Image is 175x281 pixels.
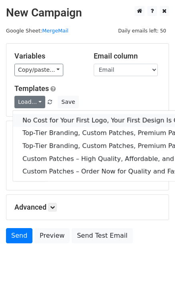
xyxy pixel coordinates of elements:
[34,228,70,243] a: Preview
[6,6,169,20] h2: New Campaign
[6,28,68,34] small: Google Sheet:
[14,84,49,93] a: Templates
[94,52,161,61] h5: Email column
[58,96,78,108] button: Save
[14,64,63,76] a: Copy/paste...
[14,203,161,212] h5: Advanced
[14,96,45,108] a: Load...
[14,52,82,61] h5: Variables
[72,228,133,243] a: Send Test Email
[42,28,68,34] a: MergeMail
[115,26,169,35] span: Daily emails left: 50
[115,28,169,34] a: Daily emails left: 50
[6,228,32,243] a: Send
[135,243,175,281] iframe: Chat Widget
